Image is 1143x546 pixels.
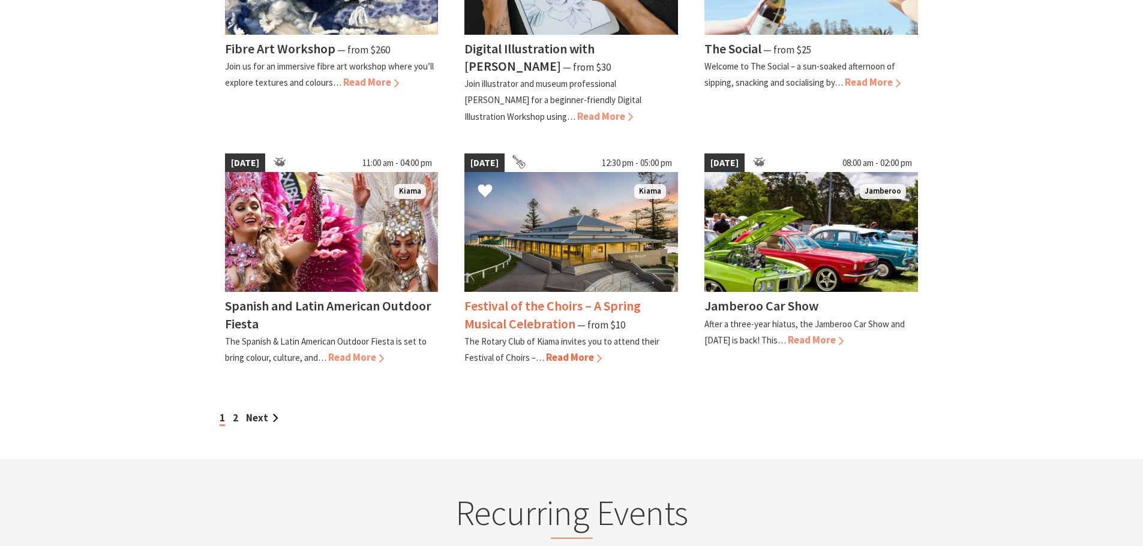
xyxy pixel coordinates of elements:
[225,40,335,57] h4: Fibre Art Workshop
[836,153,918,173] span: 08:00 am - 02:00 pm
[788,333,844,346] span: Read More
[464,153,505,173] span: [DATE]
[225,61,434,88] p: Join us for an immersive fibre art workshop where you’ll explore textures and colours…
[704,153,918,366] a: [DATE] 08:00 am - 02:00 pm Jamberoo Car Show Jamberoo Jamberoo Car Show After a three-year hiatus...
[225,153,265,173] span: [DATE]
[860,184,906,199] span: Jamberoo
[464,78,641,122] p: Join illustrator and museum professional [PERSON_NAME] for a beginner-friendly Digital Illustrati...
[225,336,427,363] p: The Spanish & Latin American Outdoor Fiesta is set to bring colour, culture, and…
[704,172,918,292] img: Jamberoo Car Show
[763,43,811,56] span: ⁠— from $25
[464,336,659,363] p: The Rotary Club of Kiama invites you to attend their Festival of Choirs –…
[577,318,625,331] span: ⁠— from $10
[356,153,438,173] span: 11:00 am - 04:00 pm
[634,184,666,199] span: Kiama
[394,184,426,199] span: Kiama
[704,61,895,88] p: Welcome to The Social – a sun-soaked afternoon of sipping, snacking and socialising by…
[563,61,611,74] span: ⁠— from $30
[343,76,399,89] span: Read More
[546,351,602,364] span: Read More
[328,351,384,364] span: Read More
[225,153,439,366] a: [DATE] 11:00 am - 04:00 pm Dancers in jewelled pink and silver costumes with feathers, holding th...
[464,153,678,366] a: [DATE] 12:30 pm - 05:00 pm 2023 Festival of Choirs at the Kiama Pavilion Kiama Festival of the Ch...
[466,171,505,212] button: Click to Favourite Festival of the Choirs – A Spring Musical Celebration
[596,153,678,173] span: 12:30 pm - 05:00 pm
[246,411,278,424] a: Next
[464,172,678,292] img: 2023 Festival of Choirs at the Kiama Pavilion
[577,110,633,123] span: Read More
[464,297,641,331] h4: Festival of the Choirs – A Spring Musical Celebration
[337,43,390,56] span: ⁠— from $260
[704,153,745,173] span: [DATE]
[845,76,901,89] span: Read More
[704,297,818,314] h4: Jamberoo Car Show
[233,411,238,424] a: 2
[337,492,807,539] h2: Recurring Events
[704,40,761,57] h4: The Social
[225,297,431,331] h4: Spanish and Latin American Outdoor Fiesta
[464,40,595,74] h4: Digital Illustration with [PERSON_NAME]
[704,318,905,346] p: After a three-year hiatus, the Jamberoo Car Show and [DATE] is back! This…
[220,411,225,426] span: 1
[225,172,439,292] img: Dancers in jewelled pink and silver costumes with feathers, holding their hands up while smiling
